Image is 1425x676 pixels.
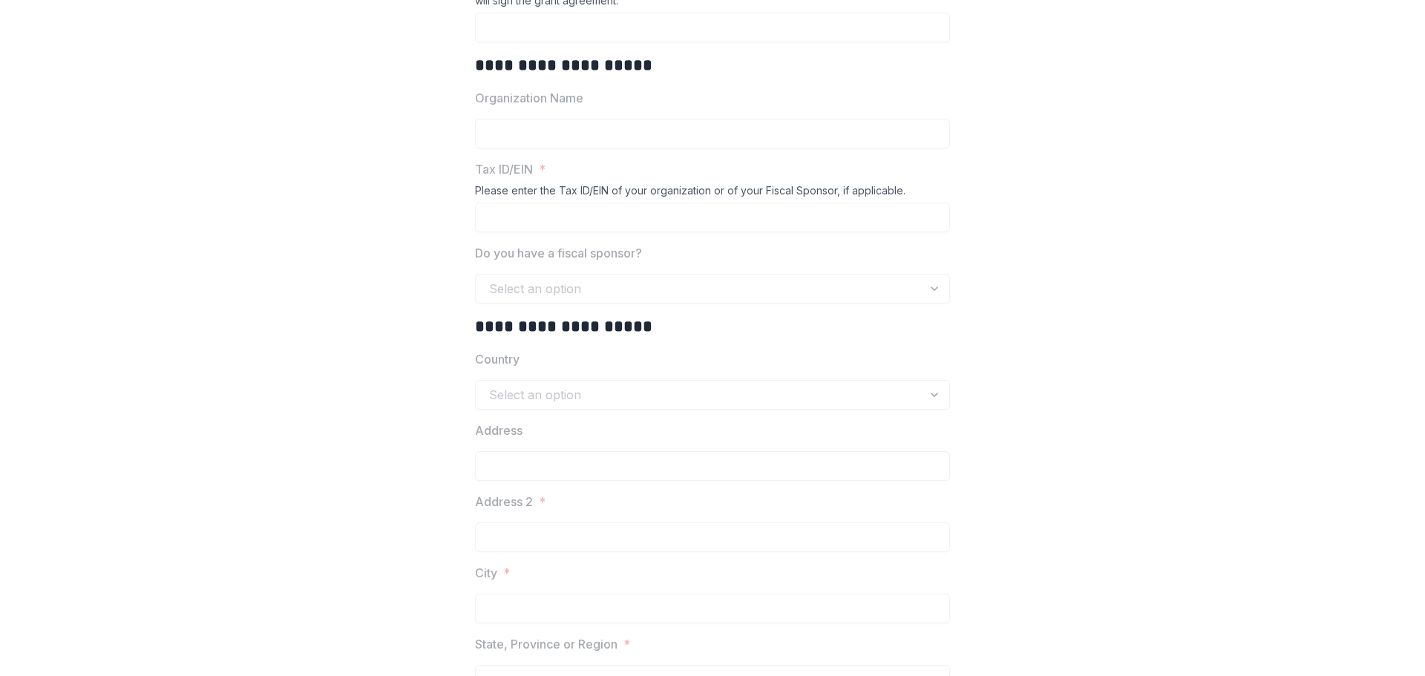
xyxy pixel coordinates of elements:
[475,564,497,582] p: City
[475,244,642,262] p: Do you have a fiscal sponsor?
[475,421,522,439] p: Address
[475,493,533,511] p: Address 2
[475,184,950,203] div: Please enter the Tax ID/EIN of your organization or of your Fiscal Sponsor, if applicable.
[475,350,520,368] p: Country
[475,635,617,653] p: State, Province or Region
[475,89,583,107] p: Organization Name
[475,160,533,178] p: Tax ID/EIN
